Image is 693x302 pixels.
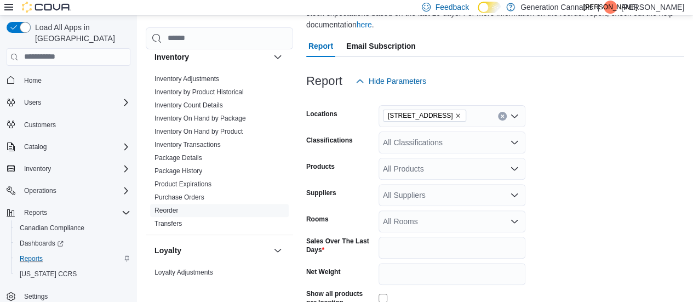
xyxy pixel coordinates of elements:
[510,112,519,121] button: Open list of options
[271,50,284,64] button: Inventory
[154,128,243,135] a: Inventory On Hand by Product
[20,96,45,109] button: Users
[154,52,189,62] h3: Inventory
[20,118,130,132] span: Customers
[154,153,202,162] span: Package Details
[154,75,219,83] a: Inventory Adjustments
[15,237,130,250] span: Dashboards
[20,270,77,278] span: [US_STATE] CCRS
[15,267,81,281] a: [US_STATE] CCRS
[388,110,453,121] span: [STREET_ADDRESS]
[478,2,501,13] input: Dark Mode
[271,244,284,257] button: Loyalty
[154,269,213,276] a: Loyalty Adjustments
[520,1,593,14] p: Generation Cannabis
[20,140,130,153] span: Catalog
[357,20,372,29] a: here
[498,112,507,121] button: Clear input
[11,236,135,251] a: Dashboards
[154,88,244,96] a: Inventory by Product Historical
[31,22,130,44] span: Load All Apps in [GEOGRAPHIC_DATA]
[604,1,617,14] div: John Olan
[24,186,56,195] span: Operations
[24,164,51,173] span: Inventory
[154,101,223,109] a: Inventory Count Details
[2,72,135,88] button: Home
[154,206,178,215] span: Reorder
[20,184,61,197] button: Operations
[154,114,246,123] span: Inventory On Hand by Package
[510,191,519,200] button: Open list of options
[154,127,243,136] span: Inventory On Hand by Product
[154,52,269,62] button: Inventory
[154,219,182,228] span: Transfers
[510,138,519,147] button: Open list of options
[20,224,84,232] span: Canadian Compliance
[306,215,329,224] label: Rooms
[154,245,181,256] h3: Loyalty
[20,74,46,87] a: Home
[154,193,204,201] a: Purchase Orders
[2,139,135,155] button: Catalog
[154,140,221,149] span: Inventory Transactions
[306,75,342,88] h3: Report
[621,1,684,14] p: [PERSON_NAME]
[15,252,47,265] a: Reports
[2,95,135,110] button: Users
[308,35,333,57] span: Report
[20,73,130,87] span: Home
[24,98,41,107] span: Users
[154,180,211,188] a: Product Expirations
[455,112,461,119] button: Remove 609 E Broadway from selection in this group
[11,220,135,236] button: Canadian Compliance
[306,189,336,197] label: Suppliers
[20,206,51,219] button: Reports
[154,141,221,149] a: Inventory Transactions
[154,268,213,277] span: Loyalty Adjustments
[146,72,293,235] div: Inventory
[146,266,293,297] div: Loyalty
[351,70,431,92] button: Hide Parameters
[24,143,47,151] span: Catalog
[154,207,178,214] a: Reorder
[154,220,182,227] a: Transfers
[24,121,56,129] span: Customers
[306,267,340,276] label: Net Weight
[154,154,202,162] a: Package Details
[20,239,64,248] span: Dashboards
[369,76,426,87] span: Hide Parameters
[15,221,130,235] span: Canadian Compliance
[383,110,467,122] span: 609 E Broadway
[11,251,135,266] button: Reports
[20,96,130,109] span: Users
[24,208,47,217] span: Reports
[2,205,135,220] button: Reports
[20,206,130,219] span: Reports
[24,76,42,85] span: Home
[306,237,374,254] label: Sales Over The Last Days
[306,136,353,145] label: Classifications
[154,193,204,202] span: Purchase Orders
[20,162,130,175] span: Inventory
[510,164,519,173] button: Open list of options
[154,245,269,256] button: Loyalty
[2,117,135,133] button: Customers
[15,237,68,250] a: Dashboards
[154,101,223,110] span: Inventory Count Details
[435,2,468,13] span: Feedback
[20,140,51,153] button: Catalog
[22,2,71,13] img: Cova
[154,167,202,175] a: Package History
[20,184,130,197] span: Operations
[24,292,48,301] span: Settings
[20,254,43,263] span: Reports
[15,221,89,235] a: Canadian Compliance
[510,217,519,226] button: Open list of options
[346,35,416,57] span: Email Subscription
[583,1,638,14] span: [PERSON_NAME]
